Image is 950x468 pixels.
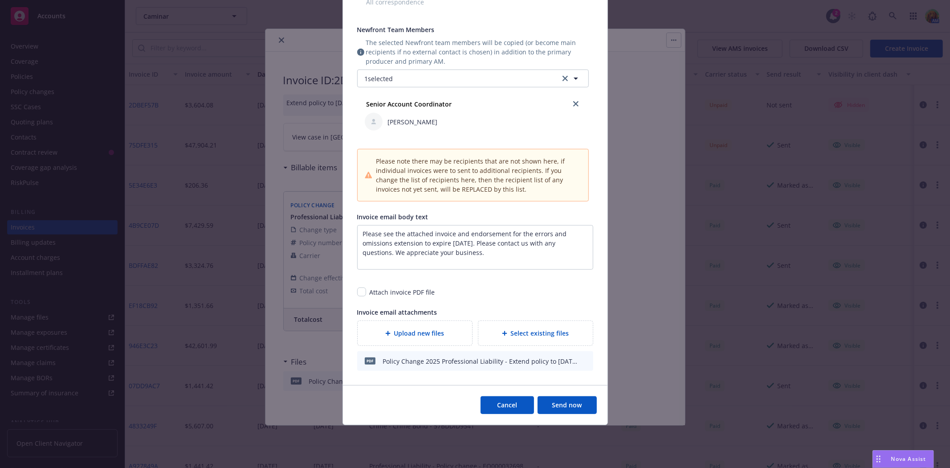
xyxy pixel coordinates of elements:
span: Select existing files [511,328,569,338]
div: Attach invoice PDF file [370,287,435,297]
span: Invoice email body text [357,213,428,221]
strong: Senior Account Coordinator [367,100,452,108]
button: Nova Assist [873,450,934,468]
span: [PERSON_NAME] [388,117,438,127]
span: Upload new files [394,328,444,338]
div: Upload new files [357,320,473,346]
button: Send now [538,396,597,414]
span: Invoice email attachments [357,308,437,316]
span: pdf [365,357,375,364]
button: 1selected [357,70,589,87]
textarea: Enter a description... [357,225,593,270]
div: Policy Change 2025 Professional Liability - Extend policy to [DATE].pdf [383,357,579,366]
span: Please note there may be recipients that are not shown here, if individual invoices were to sent ... [376,156,581,194]
span: 1 selected [365,74,393,83]
div: Select existing files [478,320,593,346]
span: The selected Newfront team members will be copied (or become main recipients if no external conta... [366,38,589,66]
span: Nova Assist [891,455,926,463]
button: Cancel [481,396,534,414]
div: Drag to move [873,451,884,468]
